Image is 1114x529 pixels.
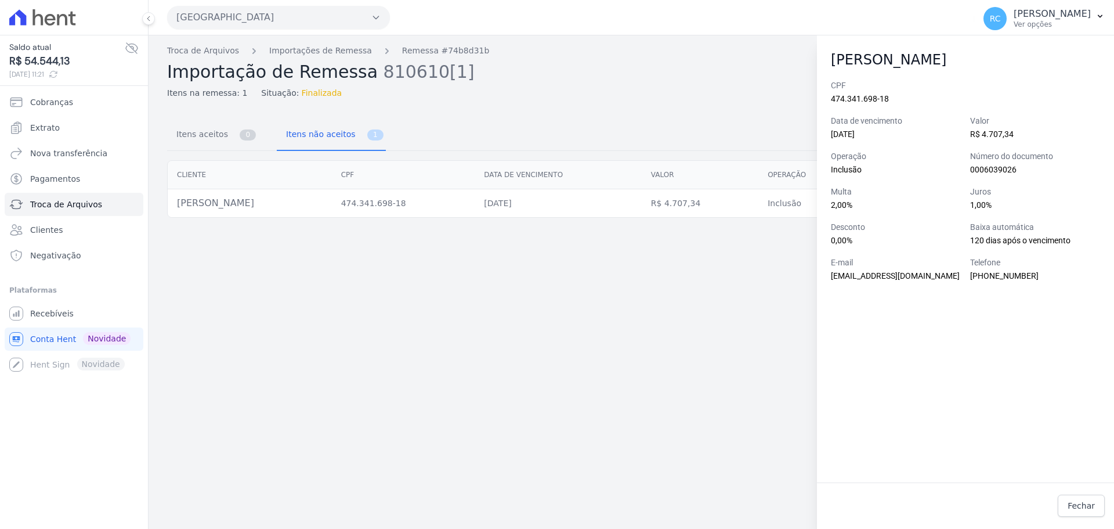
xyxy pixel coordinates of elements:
td: Inclusão [758,189,856,218]
span: Saldo atual [9,41,125,53]
span: Extrato [30,122,60,134]
a: Itens não aceitos 1 [277,120,386,151]
span: 0 [240,129,256,141]
span: Clientes [30,224,63,236]
a: Remessa #74b8d31b [402,45,490,57]
span: Novidade [83,332,131,345]
a: Troca de Arquivos [167,45,239,57]
span: Recebíveis [30,308,74,319]
th: Operação [758,161,856,189]
a: Pagamentos [5,167,143,190]
iframe: Intercom live chat [12,490,39,517]
span: 0006039026 [970,165,1017,174]
label: Operação [831,150,961,163]
nav: Tab selector [167,120,386,151]
span: Cobranças [30,96,73,108]
th: Cliente [168,161,332,189]
span: R$ 4.707,34 [970,129,1014,139]
a: Recebíveis [5,302,143,325]
span: 1,00% [970,200,992,210]
span: Finalizada [302,87,342,99]
td: [PERSON_NAME] [168,189,332,218]
label: CPF [831,80,1100,92]
span: [DATE] [831,129,855,139]
h2: [PERSON_NAME] [831,49,1100,70]
span: Importação de Remessa [167,62,378,82]
td: [DATE] [475,189,642,218]
span: [DATE] 11:21 [9,69,125,80]
a: Conta Hent Novidade [5,328,143,351]
nav: Sidebar [9,91,139,376]
span: RC [990,15,1001,23]
label: Telefone [970,257,1100,269]
span: 2,00% [831,200,852,210]
span: Itens não aceitos [279,123,357,146]
p: Ver opções [1014,20,1091,29]
span: Itens aceitos [169,123,230,146]
span: Pagamentos [30,173,80,185]
a: Clientes [5,218,143,242]
a: Extrato [5,116,143,139]
span: Itens na remessa: 1 [167,87,247,99]
th: CPF [332,161,475,189]
label: Multa [831,186,961,198]
span: Conta Hent [30,333,76,345]
span: Troca de Arquivos [30,199,102,210]
a: Troca de Arquivos [5,193,143,216]
label: E-mail [831,257,961,269]
span: 810610[1] [384,60,475,82]
span: 120 dias após o vencimento [970,236,1070,245]
label: Desconto [831,221,961,233]
a: Nova transferência [5,142,143,165]
td: R$ 4.707,34 [642,189,758,218]
nav: Breadcrumb [167,45,993,57]
label: Juros [970,186,1100,198]
span: [EMAIL_ADDRESS][DOMAIN_NAME] [831,271,960,280]
span: Negativação [30,250,81,261]
th: Data de vencimento [475,161,642,189]
button: RC [PERSON_NAME] Ver opções [974,2,1114,35]
span: Inclusão [831,165,862,174]
button: [GEOGRAPHIC_DATA] [167,6,390,29]
span: 0,00% [831,236,852,245]
span: Nova transferência [30,147,107,159]
a: Itens aceitos 0 [167,120,258,151]
a: Importações de Remessa [269,45,372,57]
span: 474.341.698-18 [831,94,889,103]
span: Situação: [261,87,299,99]
td: 474.341.698-18 [332,189,475,218]
span: 1 [367,129,384,141]
span: R$ 54.544,13 [9,53,125,69]
p: [PERSON_NAME] [1014,8,1091,20]
label: Data de vencimento [831,115,961,127]
label: Valor [970,115,1100,127]
th: Valor [642,161,758,189]
span: [PHONE_NUMBER] [970,271,1039,280]
label: Número do documento [970,150,1100,163]
div: Plataformas [9,283,139,297]
a: Negativação [5,244,143,267]
span: Fechar [1068,500,1095,512]
label: Baixa automática [970,221,1100,233]
a: Cobranças [5,91,143,114]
